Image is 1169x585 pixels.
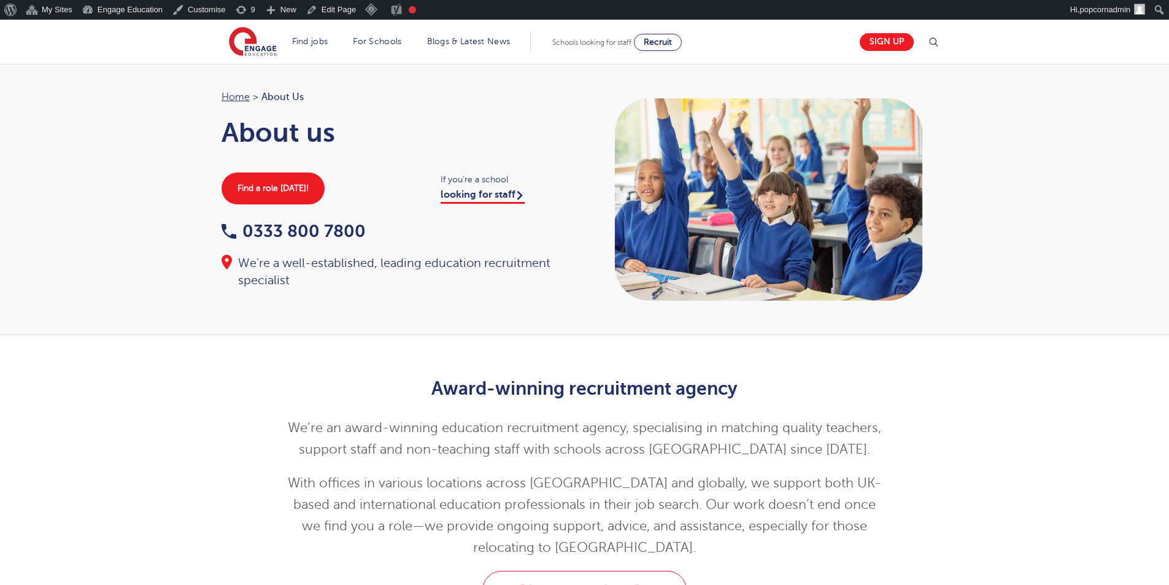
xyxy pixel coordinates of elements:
a: looking for staff [441,189,525,204]
a: Find a role [DATE]! [222,172,325,204]
a: Sign up [860,33,914,51]
span: If you're a school [441,172,573,187]
img: Engage Education [229,27,277,58]
div: We're a well-established, leading education recruitment specialist [222,255,573,289]
h1: About us [222,117,573,148]
a: Find jobs [292,37,328,46]
p: With offices in various locations across [GEOGRAPHIC_DATA] and globally, we support both UK-based... [284,473,885,559]
span: About Us [261,89,304,105]
span: > [253,91,258,103]
div: Focus keyphrase not set [409,6,416,14]
a: Blogs & Latest News [427,37,511,46]
h2: Award-winning recruitment agency [284,378,885,399]
a: Recruit [634,34,682,51]
a: 0333 800 7800 [222,222,366,241]
nav: breadcrumb [222,89,573,105]
p: We’re an award-winning education recruitment agency, specialising in matching quality teachers, s... [284,417,885,460]
a: Home [222,91,250,103]
a: For Schools [353,37,401,46]
span: popcornadmin [1080,5,1130,14]
span: Recruit [644,37,672,47]
span: Schools looking for staff [552,38,631,47]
